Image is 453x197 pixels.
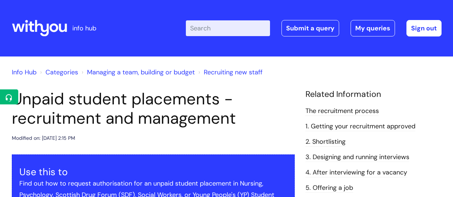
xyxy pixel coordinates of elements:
div: | - [186,20,442,36]
a: 3. Designing and running interviews [305,153,409,162]
a: Info Hub [12,68,37,77]
h1: Unpaid student placements - recruitment and management [12,89,295,128]
a: 4. After interviewing for a vacancy [305,168,407,177]
a: 2. Shortlisting [305,137,346,147]
p: info hub [72,23,96,34]
input: Search [186,20,270,36]
a: The recruitment process [305,107,379,116]
div: Modified on: [DATE] 2:15 PM [12,134,75,143]
a: Submit a query [281,20,339,36]
a: My queries [351,20,395,36]
a: Categories [45,68,78,77]
a: Sign out [406,20,442,36]
li: Managing a team, building or budget [80,67,195,78]
a: Recruiting new staff [204,68,262,77]
a: 5. Offering a job [305,183,353,193]
a: Managing a team, building or budget [87,68,195,77]
h4: Related Information [305,89,442,99]
li: Recruiting new staff [197,67,262,78]
h3: Use this to [19,166,287,178]
li: Solution home [38,67,78,78]
a: 1. Getting your recruitment approved [305,122,415,131]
